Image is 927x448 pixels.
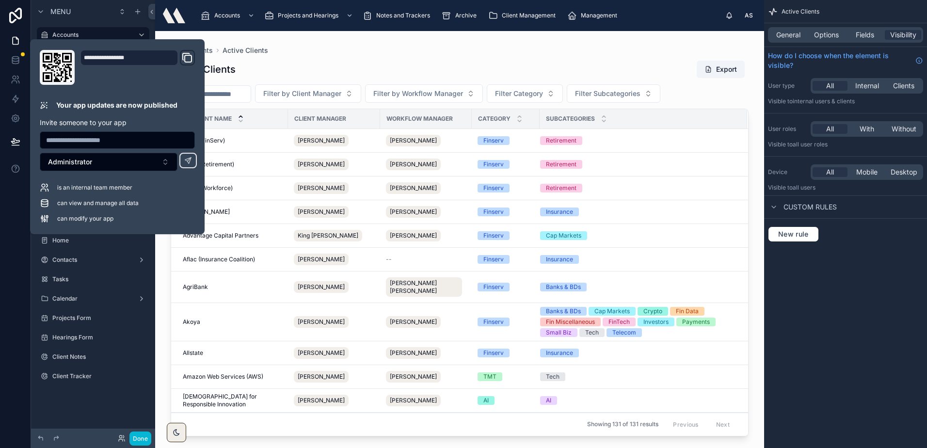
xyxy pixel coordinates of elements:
[890,30,916,40] span: Visibility
[860,124,874,134] span: With
[386,115,453,123] span: Workflow Manager
[502,12,556,19] span: Client Management
[768,141,923,148] p: Visible to
[587,421,658,429] span: Showing 131 of 131 results
[793,184,815,191] span: all users
[52,334,147,341] label: Hearings Form
[776,30,800,40] span: General
[261,7,358,24] a: Projects and Hearings
[37,349,149,365] a: Client Notes
[478,115,511,123] span: Category
[52,353,147,361] label: Client Notes
[52,372,147,380] label: Client Tracker
[439,7,483,24] a: Archive
[37,252,149,268] a: Contacts
[52,237,147,244] label: Home
[52,314,147,322] label: Projects Form
[129,432,151,446] button: Done
[745,12,753,19] span: AS
[826,124,834,134] span: All
[37,291,149,306] a: Calendar
[581,12,617,19] span: Management
[52,295,134,303] label: Calendar
[57,215,113,223] span: can modify your app
[768,226,819,242] button: New rule
[782,8,819,16] span: Active Clients
[50,7,71,16] span: Menu
[793,97,855,105] span: Internal users & clients
[893,81,914,91] span: Clients
[37,272,149,287] a: Tasks
[814,30,839,40] span: Options
[774,230,813,239] span: New rule
[163,8,185,23] img: App logo
[783,202,837,212] span: Custom rules
[455,12,477,19] span: Archive
[37,233,149,248] a: Home
[193,5,725,26] div: scrollable content
[198,7,259,24] a: Accounts
[294,115,346,123] span: Client Manager
[768,168,807,176] label: Device
[826,167,834,177] span: All
[40,153,177,171] button: Select Button
[52,275,147,283] label: Tasks
[892,124,916,134] span: Without
[826,81,834,91] span: All
[793,141,828,148] span: All user roles
[768,125,807,133] label: User roles
[278,12,338,19] span: Projects and Hearings
[56,100,177,110] p: Your app updates are now published
[37,368,149,384] a: Client Tracker
[768,51,911,70] span: How do I choose when the element is visible?
[376,12,430,19] span: Notes and Trackers
[183,115,232,123] span: Account Name
[546,115,595,123] span: Subcategories
[214,12,240,19] span: Accounts
[856,30,874,40] span: Fields
[40,118,195,128] p: Invite someone to your app
[37,330,149,345] a: Hearings Form
[360,7,437,24] a: Notes and Trackers
[564,7,624,24] a: Management
[768,184,923,192] p: Visible to
[57,199,139,207] span: can view and manage all data
[485,7,562,24] a: Client Management
[52,31,130,39] label: Accounts
[37,27,149,43] a: Accounts
[768,82,807,90] label: User type
[768,51,923,70] a: How do I choose when the element is visible?
[855,81,879,91] span: Internal
[37,310,149,326] a: Projects Form
[768,97,923,105] p: Visible to
[80,50,195,85] div: Domain and Custom Link
[891,167,917,177] span: Desktop
[48,157,92,167] span: Administrator
[856,167,878,177] span: Mobile
[57,184,132,192] span: is an internal team member
[52,256,134,264] label: Contacts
